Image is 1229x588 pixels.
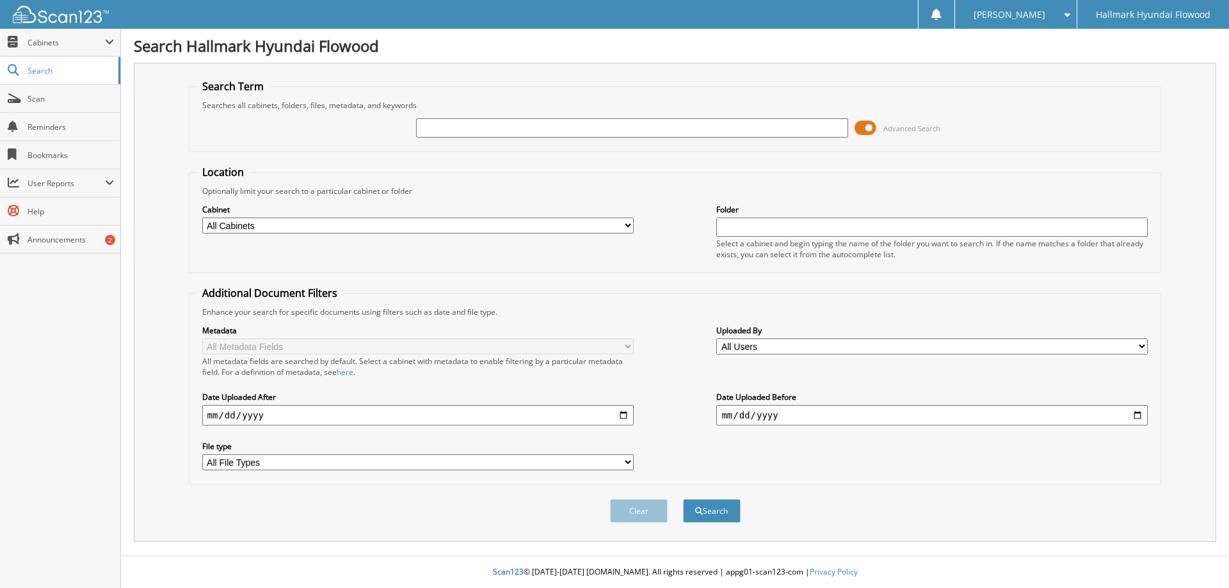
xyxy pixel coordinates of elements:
[810,566,858,577] a: Privacy Policy
[610,499,668,523] button: Clear
[716,392,1148,402] label: Date Uploaded Before
[716,204,1148,215] label: Folder
[202,356,634,377] div: All metadata fields are searched by default. Select a cabinet with metadata to enable filtering b...
[716,405,1148,425] input: end
[28,234,114,245] span: Announcements
[493,566,524,577] span: Scan123
[28,65,112,76] span: Search
[196,306,1155,317] div: Enhance your search for specific documents using filters such as date and file type.
[28,93,114,104] span: Scan
[28,122,114,132] span: Reminders
[883,123,940,133] span: Advanced Search
[716,325,1148,336] label: Uploaded By
[196,100,1155,111] div: Searches all cabinets, folders, files, metadata, and keywords
[196,79,270,93] legend: Search Term
[202,392,634,402] label: Date Uploaded After
[105,235,115,245] div: 2
[1165,527,1229,588] iframe: Chat Widget
[28,178,105,189] span: User Reports
[1096,11,1210,19] span: Hallmark Hyundai Flowood
[134,35,1216,56] h1: Search Hallmark Hyundai Flowood
[716,238,1148,260] div: Select a cabinet and begin typing the name of the folder you want to search in. If the name match...
[13,6,109,23] img: scan123-logo-white.svg
[974,11,1045,19] span: [PERSON_NAME]
[202,325,634,336] label: Metadata
[28,37,105,48] span: Cabinets
[121,557,1229,588] div: © [DATE]-[DATE] [DOMAIN_NAME]. All rights reserved | appg01-scan123-com |
[28,150,114,161] span: Bookmarks
[337,367,353,377] a: here
[202,441,634,452] label: File type
[202,204,634,215] label: Cabinet
[683,499,741,523] button: Search
[202,405,634,425] input: start
[196,165,250,179] legend: Location
[28,206,114,217] span: Help
[196,286,344,300] legend: Additional Document Filters
[196,186,1155,196] div: Optionally limit your search to a particular cabinet or folder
